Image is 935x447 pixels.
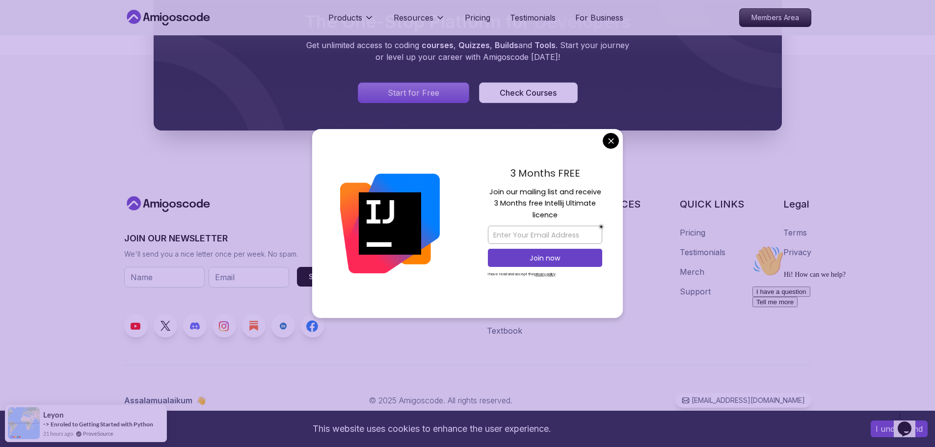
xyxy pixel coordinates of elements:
[124,249,344,259] p: We'll send you a nice letter once per week. No spam.
[196,394,206,406] span: 👋
[242,314,266,338] a: Blog link
[680,286,711,297] a: Support
[358,82,470,103] a: Signin page
[534,40,556,50] span: Tools
[124,232,344,245] h3: JOIN OUR NEWSLETTER
[183,314,207,338] a: Discord link
[124,267,205,288] input: Name
[83,429,113,438] a: ProveSource
[43,411,64,419] span: leyon
[422,40,454,50] span: courses
[783,227,807,238] a: Terms
[479,82,577,103] a: Courses page
[680,227,705,238] a: Pricing
[328,12,374,31] button: Products
[124,314,148,338] a: Youtube link
[458,40,490,50] span: Quizzes
[675,393,811,408] a: [EMAIL_ADDRESS][DOMAIN_NAME]
[369,394,512,406] p: © 2025 Amigoscode. All rights reserved.
[8,407,40,439] img: provesource social proof notification image
[4,45,62,55] button: I have a question
[4,4,181,66] div: 👋Hi! How can we help?I have a questionTell me more
[271,314,295,338] a: LinkedIn link
[871,421,928,437] button: Accept cookies
[692,395,805,405] p: [EMAIL_ADDRESS][DOMAIN_NAME]
[7,418,856,440] div: This website uses cookies to enhance the user experience.
[303,39,633,63] p: Get unlimited access to coding , , and . Start your journey or level up your career with Amigosco...
[748,241,925,403] iframe: chat widget
[213,314,236,338] a: Instagram link
[209,267,289,288] input: Email
[124,394,206,406] p: Assalamualaikum
[43,429,73,438] span: 21 hours ago
[680,266,704,278] a: Merch
[465,12,490,24] a: Pricing
[4,29,97,37] span: Hi! How can we help?
[495,40,518,50] span: Builds
[740,9,811,26] p: Members Area
[894,408,925,437] iframe: chat widget
[739,8,811,27] a: Members Area
[43,420,50,428] span: ->
[51,421,153,428] a: Enroled to Getting Started with Python
[394,12,445,31] button: Resources
[680,246,725,258] a: Testimonials
[297,267,344,287] button: Submit
[680,197,744,211] h3: QUICK LINKS
[783,197,811,211] h3: Legal
[328,12,362,24] p: Products
[309,272,332,282] div: Submit
[510,12,556,24] a: Testimonials
[154,314,177,338] a: Twitter link
[500,87,557,99] div: Check Courses
[394,12,433,24] p: Resources
[4,55,49,66] button: Tell me more
[388,87,439,99] p: Start for Free
[4,4,35,35] img: :wave:
[479,82,577,103] button: Check Courses
[301,314,324,338] a: Facebook link
[487,325,522,337] a: Textbook
[575,12,623,24] a: For Business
